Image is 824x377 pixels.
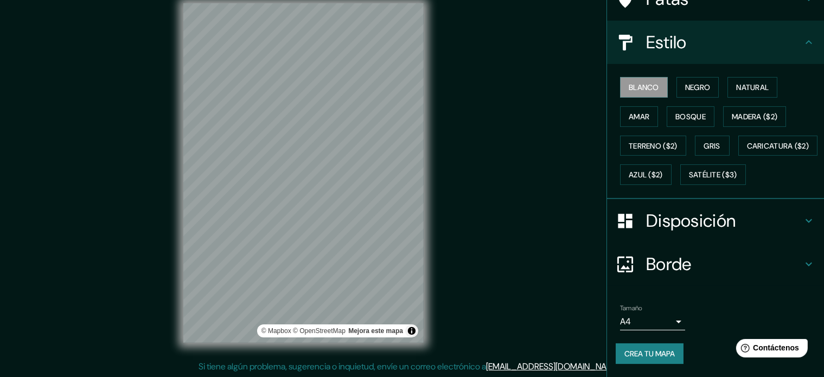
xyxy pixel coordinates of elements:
[629,170,663,180] font: Azul ($2)
[293,327,346,335] font: © OpenStreetMap
[348,327,403,335] font: Mejora este mapa
[620,106,658,127] button: Amar
[736,82,769,92] font: Natural
[747,141,809,151] font: Caricatura ($2)
[261,327,291,335] a: Mapbox
[620,313,685,330] div: A4
[629,82,659,92] font: Blanco
[620,77,668,98] button: Blanco
[620,164,672,185] button: Azul ($2)
[629,112,649,122] font: Amar
[486,361,620,372] a: [EMAIL_ADDRESS][DOMAIN_NAME]
[695,136,730,156] button: Gris
[293,327,346,335] a: Mapa de calles abierto
[646,209,736,232] font: Disposición
[261,327,291,335] font: © Mapbox
[727,77,777,98] button: Natural
[183,3,424,343] canvas: Mapa
[405,324,418,337] button: Activar o desactivar atribución
[676,77,719,98] button: Negro
[348,327,403,335] a: Comentarios sobre el mapa
[607,199,824,242] div: Disposición
[607,21,824,64] div: Estilo
[629,141,678,151] font: Terreno ($2)
[624,349,675,359] font: Crea tu mapa
[620,136,686,156] button: Terreno ($2)
[199,361,486,372] font: Si tiene algún problema, sugerencia o inquietud, envíe un correo electrónico a
[616,343,684,364] button: Crea tu mapa
[607,242,824,286] div: Borde
[646,31,687,54] font: Estilo
[675,112,706,122] font: Bosque
[680,164,746,185] button: Satélite ($3)
[723,106,786,127] button: Madera ($2)
[689,170,737,180] font: Satélite ($3)
[738,136,818,156] button: Caricatura ($2)
[620,304,642,312] font: Tamaño
[667,106,714,127] button: Bosque
[732,112,777,122] font: Madera ($2)
[646,253,692,276] font: Borde
[704,141,720,151] font: Gris
[685,82,711,92] font: Negro
[620,316,631,327] font: A4
[727,335,812,365] iframe: Lanzador de widgets de ayuda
